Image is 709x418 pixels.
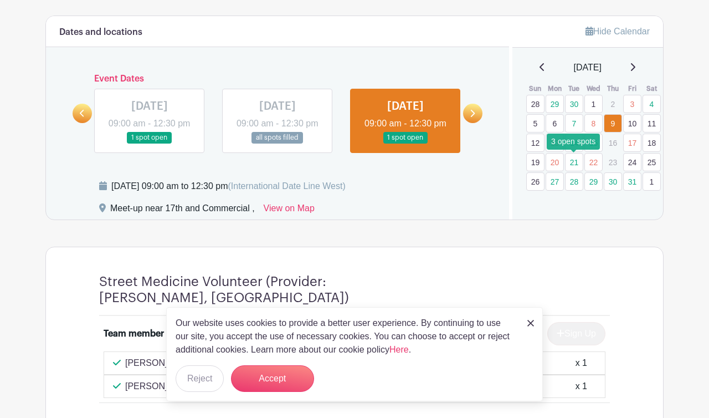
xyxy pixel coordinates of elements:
[546,114,564,132] a: 6
[623,153,641,171] a: 24
[110,202,255,220] div: Meet-up near 17th and Commercial ,
[228,181,345,191] span: (International Date Line West)
[99,274,404,306] h4: Street Medicine Volunteer (Provider: [PERSON_NAME], [GEOGRAPHIC_DATA])
[576,356,587,370] div: x 1
[643,172,661,191] a: 1
[526,172,544,191] a: 26
[546,95,564,113] a: 29
[604,114,622,132] a: 9
[604,172,622,191] a: 30
[125,380,198,393] p: [PERSON_NAME]
[125,356,198,370] p: [PERSON_NAME]
[546,172,564,191] a: 27
[584,172,603,191] a: 29
[176,317,516,356] p: Our website uses cookies to provide a better user experience. By continuing to use our site, you ...
[642,83,661,94] th: Sat
[545,83,564,94] th: Mon
[643,114,661,132] a: 11
[547,134,600,150] div: 3 open spots
[604,154,622,171] p: 23
[231,365,314,392] button: Accept
[176,365,224,392] button: Reject
[104,327,164,340] div: Team member
[643,95,661,113] a: 4
[585,27,650,36] a: Hide Calendar
[623,134,641,152] a: 17
[603,83,623,94] th: Thu
[584,95,603,113] a: 1
[264,202,315,220] a: View on Map
[604,95,622,113] p: 2
[546,134,564,152] a: 13
[574,61,602,74] span: [DATE]
[604,134,622,151] p: 16
[389,345,409,354] a: Here
[623,114,641,132] a: 10
[565,114,583,132] a: 7
[584,153,603,171] a: 22
[526,95,544,113] a: 28
[526,83,545,94] th: Sun
[584,83,603,94] th: Wed
[565,172,583,191] a: 28
[92,74,463,84] h6: Event Dates
[527,320,534,327] img: close_button-5f87c8562297e5c2d7936805f587ecaba9071eb48480494691a3f1689db116b3.svg
[526,114,544,132] a: 5
[584,114,603,132] a: 8
[526,134,544,152] a: 12
[546,153,564,171] a: 20
[526,153,544,171] a: 19
[623,172,641,191] a: 31
[564,83,584,94] th: Tue
[59,27,142,38] h6: Dates and locations
[565,95,583,113] a: 30
[576,380,587,393] div: x 1
[643,153,661,171] a: 25
[623,83,642,94] th: Fri
[623,95,641,113] a: 3
[643,134,661,152] a: 18
[565,153,583,171] a: 21
[111,180,346,193] div: [DATE] 09:00 am to 12:30 pm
